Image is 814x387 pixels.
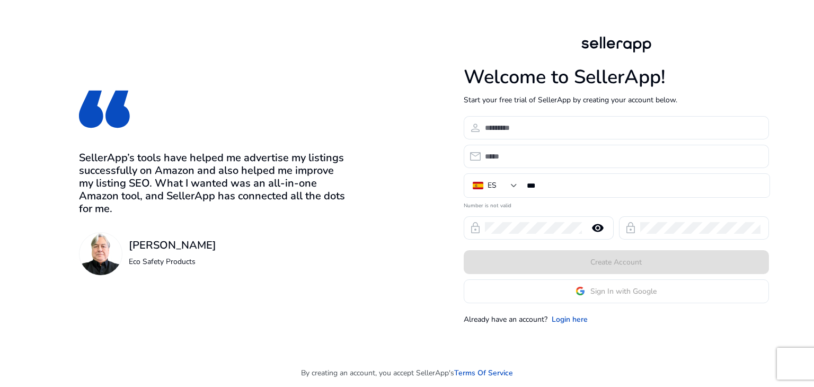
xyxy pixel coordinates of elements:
mat-error: Number is not valid [464,199,769,210]
a: Terms Of Service [454,367,513,379]
span: lock [624,222,637,234]
a: Login here [552,314,588,325]
h3: SellerApp’s tools have helped me advertise my listings successfully on Amazon and also helped me ... [79,152,350,215]
span: email [469,150,482,163]
p: Already have an account? [464,314,547,325]
p: Eco Safety Products [129,256,216,267]
h3: [PERSON_NAME] [129,239,216,252]
span: person [469,121,482,134]
span: lock [469,222,482,234]
div: ES [488,180,497,191]
mat-icon: remove_red_eye [585,222,610,234]
p: Start your free trial of SellerApp by creating your account below. [464,94,769,105]
h1: Welcome to SellerApp! [464,66,769,89]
